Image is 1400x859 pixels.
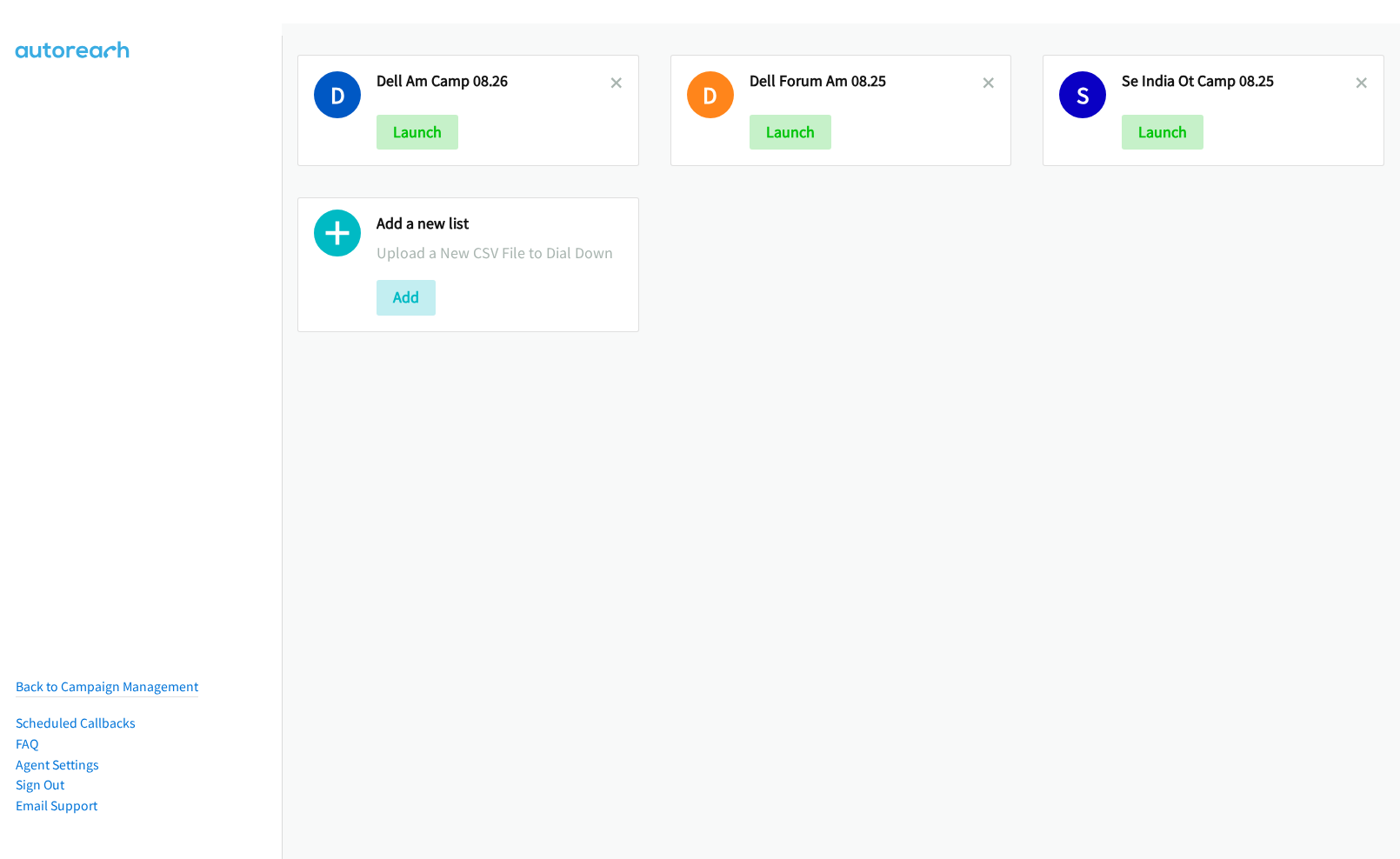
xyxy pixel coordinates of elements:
h2: Add a new list [377,214,623,234]
h1: D [687,71,734,118]
a: Email Support [16,797,97,814]
a: Sign Out [16,776,64,793]
a: Agent Settings [16,756,99,773]
h1: D [314,71,361,118]
p: Upload a New CSV File to Dial Down [377,241,623,264]
button: Add [377,280,436,315]
a: FAQ [16,736,38,752]
h2: Se India Ot Camp 08.25 [1122,71,1356,91]
button: Launch [377,115,458,150]
button: Launch [1122,115,1203,150]
a: Back to Campaign Management [16,678,198,695]
h2: Dell Forum Am 08.25 [750,71,983,91]
button: Launch [750,115,831,150]
h2: Dell Am Camp 08.26 [377,71,610,91]
a: Scheduled Callbacks [16,715,136,731]
h1: S [1059,71,1106,118]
